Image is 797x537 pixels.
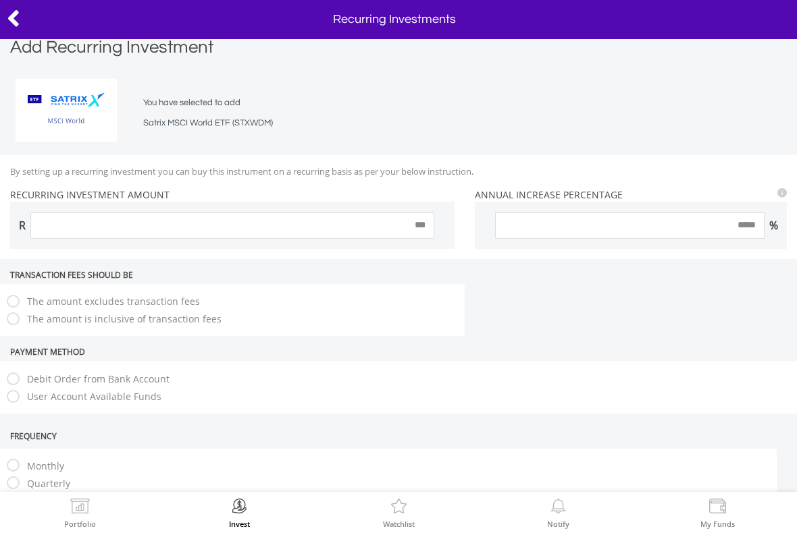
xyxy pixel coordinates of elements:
a: Invest [229,499,250,528]
label: The amount is inclusive of transaction fees [20,312,222,326]
img: View Portfolio [70,499,91,517]
h1: Add Recurring Investment [10,35,787,65]
h2: You have selected to add [143,92,588,133]
label: The amount excludes transaction fees [20,295,200,308]
img: View Funds [707,499,728,517]
label: RECURRING INVESTMENT AMOUNT [10,188,170,201]
label: User Account Available Funds [20,390,161,403]
a: Notify [547,499,569,528]
img: Invest Now [229,499,250,517]
img: View Notifications [548,499,569,517]
span: R [14,212,30,239]
div: % [765,212,783,239]
label: Invest [229,520,250,528]
label: My Funds [700,520,735,528]
a: Watchlist [383,499,415,528]
span: Satrix MSCI World ETF (STXWDM) [143,118,273,128]
label: Watchlist [383,520,415,528]
label: Quarterly [20,477,70,490]
label: Portfolio [64,520,96,528]
a: My Funds [700,499,735,528]
label: Notify [547,520,569,528]
a: Portfolio [64,499,96,528]
label: Monthly [20,459,64,472]
label: Debit Order from Bank Account [20,372,170,386]
img: Watchlist [388,499,409,517]
img: TFSA.STXWDM.png [16,79,117,142]
label: ANNUAL INCREASE PERCENTAGE [475,188,623,201]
